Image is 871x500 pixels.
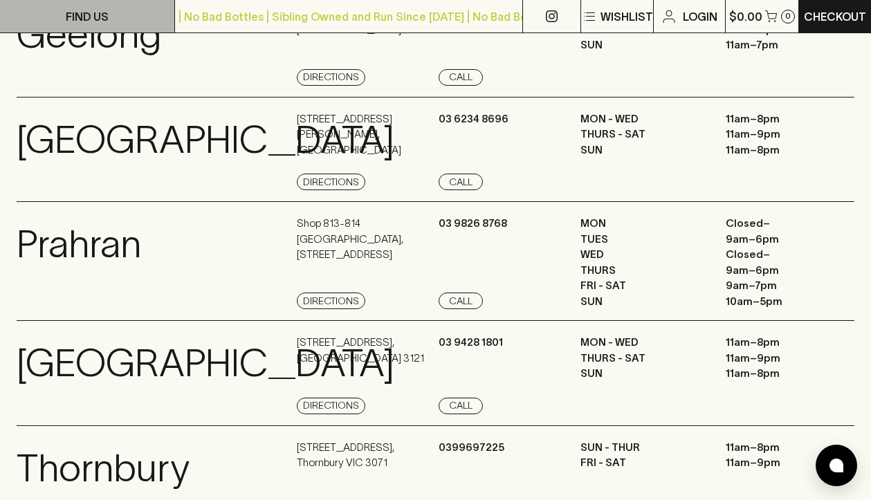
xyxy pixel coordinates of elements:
[580,455,705,471] p: Fri - Sat
[439,111,508,127] p: 03 6234 8696
[439,335,503,351] p: 03 9428 1801
[726,294,850,310] p: 10am – 5pm
[439,216,507,232] p: 03 9826 8768
[580,232,705,248] p: TUES
[580,216,705,232] p: MON
[726,111,850,127] p: 11am – 8pm
[726,216,850,232] p: Closed –
[580,366,705,382] p: SUN
[297,216,435,263] p: Shop 813-814 [GEOGRAPHIC_DATA] , [STREET_ADDRESS]
[17,335,394,392] p: [GEOGRAPHIC_DATA]
[580,37,705,53] p: SUN
[17,6,161,64] p: Geelong
[726,335,850,351] p: 11am – 8pm
[439,174,483,190] a: Call
[726,440,850,456] p: 11am – 8pm
[439,398,483,414] a: Call
[297,335,424,366] p: [STREET_ADDRESS] , [GEOGRAPHIC_DATA] 3121
[580,142,705,158] p: SUN
[600,8,653,25] p: Wishlist
[726,366,850,382] p: 11am – 8pm
[439,440,504,456] p: 0399697225
[297,293,365,309] a: Directions
[580,440,705,456] p: Sun - Thur
[726,278,850,294] p: 9am – 7pm
[17,216,141,273] p: Prahran
[297,111,435,158] p: [STREET_ADDRESS][PERSON_NAME] , [GEOGRAPHIC_DATA]
[726,351,850,367] p: 11am – 9pm
[580,127,705,142] p: THURS - SAT
[729,8,762,25] p: $0.00
[726,232,850,248] p: 9am – 6pm
[726,263,850,279] p: 9am – 6pm
[726,127,850,142] p: 11am – 9pm
[580,263,705,279] p: THURS
[726,142,850,158] p: 11am – 8pm
[17,111,394,169] p: [GEOGRAPHIC_DATA]
[726,247,850,263] p: Closed –
[580,351,705,367] p: THURS - SAT
[297,69,365,86] a: Directions
[580,111,705,127] p: MON - WED
[297,398,365,414] a: Directions
[804,8,866,25] p: Checkout
[17,440,190,497] p: Thornbury
[829,459,843,472] img: bubble-icon
[683,8,717,25] p: Login
[297,440,394,471] p: [STREET_ADDRESS] , Thornbury VIC 3071
[439,69,483,86] a: Call
[580,294,705,310] p: SUN
[580,335,705,351] p: MON - WED
[439,293,483,309] a: Call
[580,278,705,294] p: FRI - SAT
[297,174,365,190] a: Directions
[785,12,791,20] p: 0
[580,247,705,263] p: WED
[726,455,850,471] p: 11am – 9pm
[726,37,850,53] p: 11am – 7pm
[66,8,109,25] p: FIND US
